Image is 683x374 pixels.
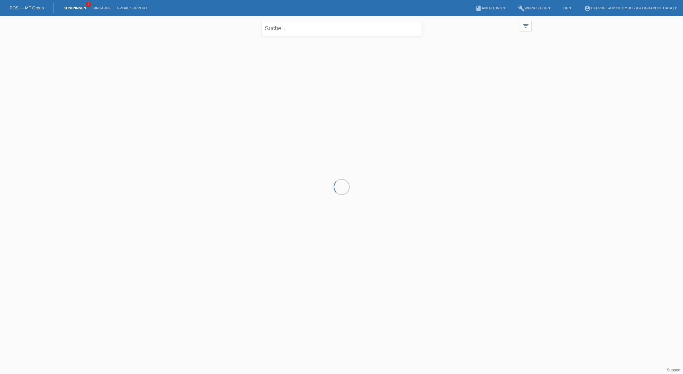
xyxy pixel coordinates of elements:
[60,6,89,10] a: Kund*innen
[560,6,574,10] a: DE ▾
[584,5,591,12] i: account_circle
[518,5,525,12] i: build
[472,6,508,10] a: bookAnleitung ▾
[261,21,422,36] input: Suche...
[89,6,114,10] a: Einkäufe
[114,6,151,10] a: E-Mail Support
[581,6,680,10] a: account_circleTiefpreis-Optik GmbH - [GEOGRAPHIC_DATA] ▾
[86,2,91,7] span: 2
[522,22,529,29] i: filter_list
[515,6,554,10] a: buildWerkzeuge ▾
[667,368,680,372] a: Support
[10,5,44,10] a: POS — MF Group
[475,5,482,12] i: book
